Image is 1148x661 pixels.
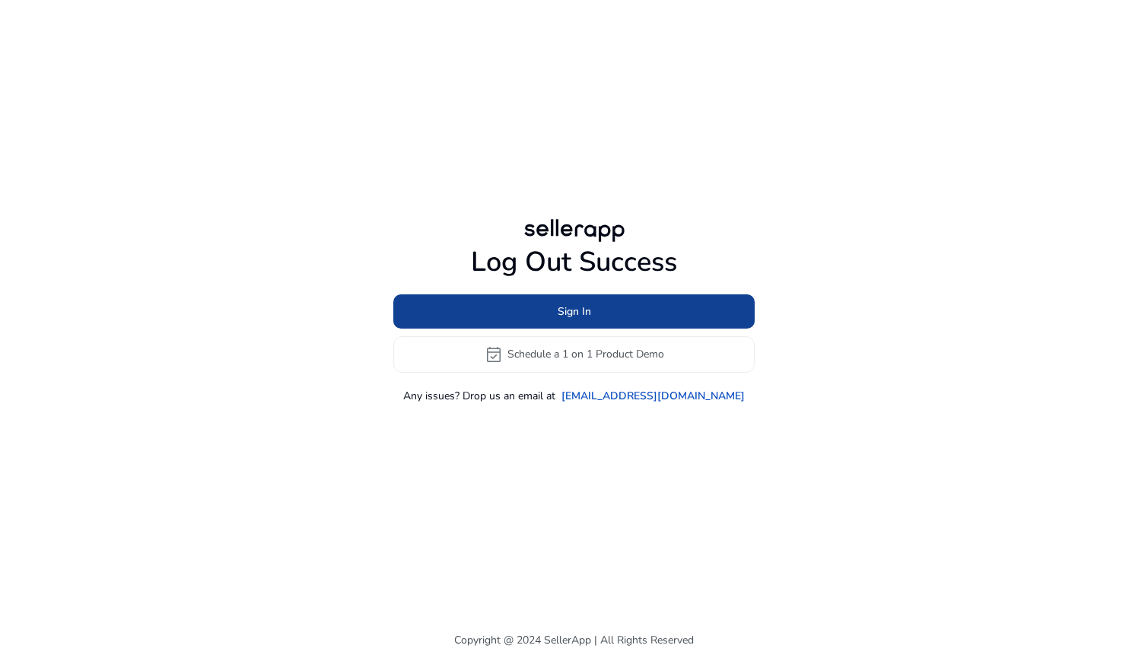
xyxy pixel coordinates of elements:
[393,246,755,278] h1: Log Out Success
[393,294,755,329] button: Sign In
[403,388,555,404] p: Any issues? Drop us an email at
[558,303,591,319] span: Sign In
[393,336,755,373] button: event_availableSchedule a 1 on 1 Product Demo
[561,388,745,404] a: [EMAIL_ADDRESS][DOMAIN_NAME]
[485,345,503,364] span: event_available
